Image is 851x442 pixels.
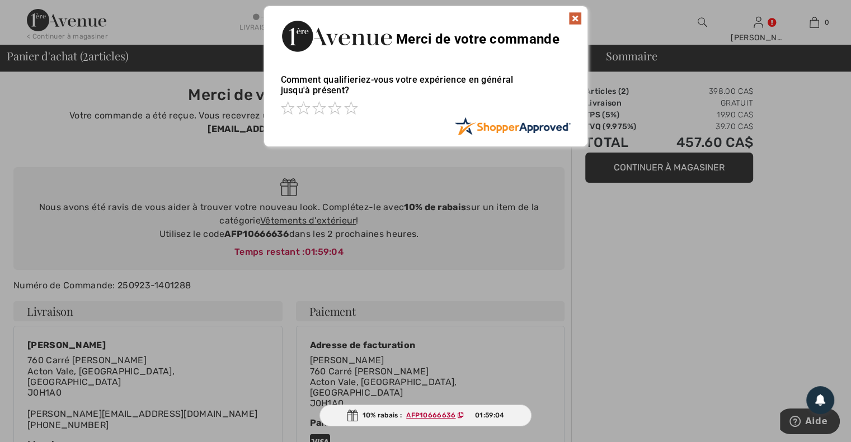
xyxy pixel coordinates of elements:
[281,17,393,55] img: Merci de votre commande
[281,63,571,117] div: Comment qualifieriez-vous votre expérience en général jusqu'à présent?
[319,405,532,426] div: 10% rabais :
[568,12,582,25] img: x
[347,410,358,421] img: Gift.svg
[25,8,48,18] span: Aide
[475,410,504,420] span: 01:59:04
[406,411,455,419] ins: AFP10666636
[396,31,560,47] span: Merci de votre commande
